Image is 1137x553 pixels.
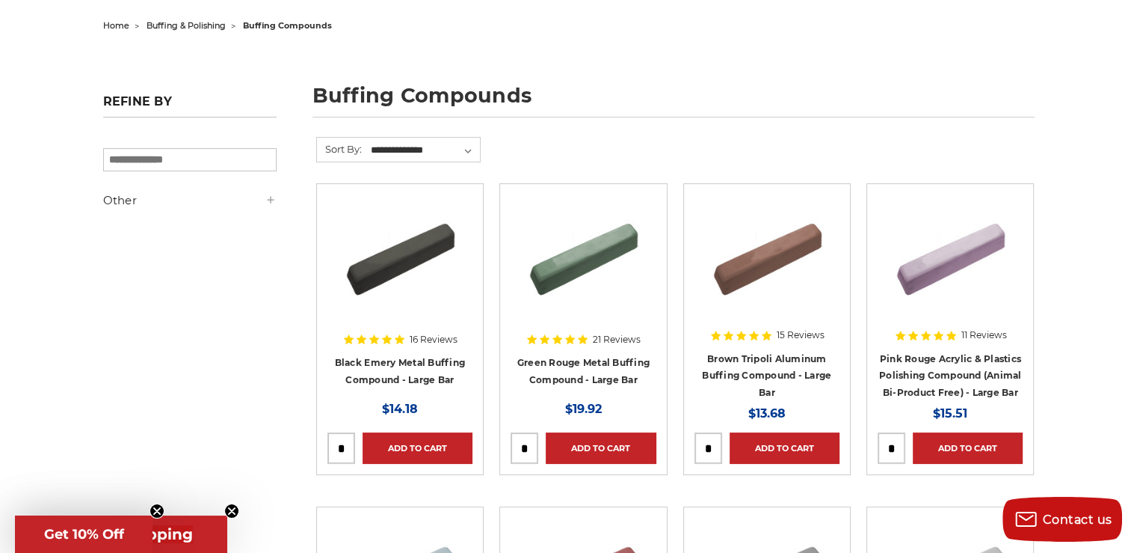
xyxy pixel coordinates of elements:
[879,353,1022,398] a: Pink Rouge Acrylic & Plastics Polishing Compound (Animal Bi-Product Free) - Large Bar
[15,516,152,553] div: Get 10% OffClose teaser
[103,94,277,117] h5: Refine by
[312,85,1035,117] h1: buffing compounds
[44,526,124,543] span: Get 10% Off
[730,433,839,464] a: Add to Cart
[878,195,1023,340] a: Pink Plastic Polishing Compound
[694,195,839,340] a: Brown Tripoli Aluminum Buffing Compound
[517,357,650,385] a: Green Rouge Metal Buffing Compound - Large Bar
[15,516,227,553] div: Get Free ShippingClose teaser
[523,195,643,314] img: Green Rouge Aluminum Buffing Compound
[890,195,1010,314] img: Pink Plastic Polishing Compound
[1002,497,1122,542] button: Contact us
[150,504,164,519] button: Close teaser
[933,406,967,421] span: $15.51
[546,433,656,464] a: Add to Cart
[748,406,786,421] span: $13.68
[382,402,418,416] span: $14.18
[511,195,656,340] a: Green Rouge Aluminum Buffing Compound
[410,335,457,344] span: 16 Reviews
[593,335,641,344] span: 21 Reviews
[340,195,460,314] img: Black Stainless Steel Buffing Compound
[1043,513,1112,527] span: Contact us
[243,20,332,31] span: buffing compounds
[147,20,226,31] a: buffing & polishing
[363,433,472,464] a: Add to Cart
[335,357,465,385] a: Black Emery Metal Buffing Compound - Large Bar
[317,138,362,160] label: Sort By:
[369,139,480,162] select: Sort By:
[707,195,827,314] img: Brown Tripoli Aluminum Buffing Compound
[103,192,277,210] h5: Other
[224,504,239,519] button: Close teaser
[913,433,1023,464] a: Add to Cart
[103,20,129,31] a: home
[702,353,831,398] a: Brown Tripoli Aluminum Buffing Compound - Large Bar
[327,195,472,340] a: Black Stainless Steel Buffing Compound
[565,402,602,416] span: $19.92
